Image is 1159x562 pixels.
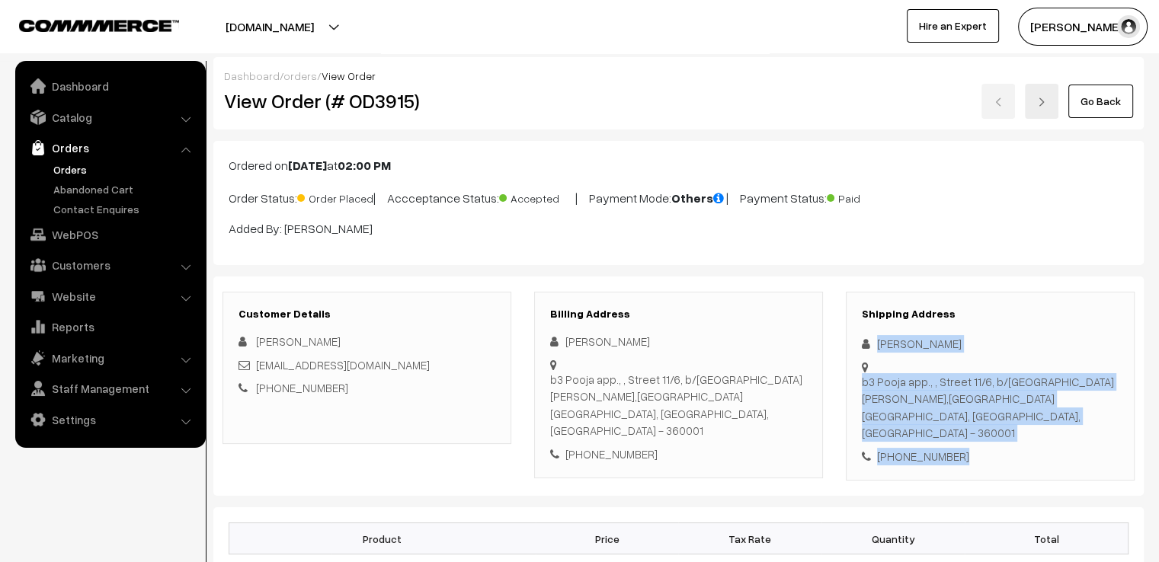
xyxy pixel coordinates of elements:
[19,104,200,131] a: Catalog
[19,20,179,31] img: COMMMERCE
[19,344,200,372] a: Marketing
[862,448,1119,465] div: [PHONE_NUMBER]
[256,358,430,372] a: [EMAIL_ADDRESS][DOMAIN_NAME]
[862,335,1119,353] div: [PERSON_NAME]
[536,523,679,554] th: Price
[1037,97,1046,107] img: right-arrow.png
[229,187,1129,207] p: Order Status: | Accceptance Status: | Payment Mode: | Payment Status:
[50,161,200,177] a: Orders
[499,187,575,206] span: Accepted
[19,15,152,34] a: COMMMERCE
[19,134,200,161] a: Orders
[907,9,999,43] a: Hire an Expert
[322,69,376,82] span: View Order
[172,8,367,46] button: [DOMAIN_NAME]
[678,523,821,554] th: Tax Rate
[50,201,200,217] a: Contact Enquires
[19,221,200,248] a: WebPOS
[19,251,200,279] a: Customers
[19,313,200,340] a: Reports
[19,72,200,100] a: Dashboard
[239,308,495,321] h3: Customer Details
[550,333,807,350] div: [PERSON_NAME]
[288,158,327,173] b: [DATE]
[19,375,200,402] a: Staff Management
[229,523,536,554] th: Product
[224,89,512,113] h2: View Order (# OD3915)
[50,181,200,197] a: Abandoned Cart
[229,219,1129,238] p: Added By: [PERSON_NAME]
[862,373,1119,442] div: b3 Pooja app., , Street 11/6, b/[GEOGRAPHIC_DATA][PERSON_NAME],[GEOGRAPHIC_DATA] [GEOGRAPHIC_DATA...
[1068,85,1133,118] a: Go Back
[19,406,200,433] a: Settings
[283,69,317,82] a: orders
[827,187,903,206] span: Paid
[1117,15,1140,38] img: user
[297,187,373,206] span: Order Placed
[19,283,200,310] a: Website
[550,308,807,321] h3: Billing Address
[229,156,1129,174] p: Ordered on at
[1018,8,1148,46] button: [PERSON_NAME]
[550,445,807,463] div: [PHONE_NUMBER]
[821,523,965,554] th: Quantity
[224,69,280,82] a: Dashboard
[338,158,391,173] b: 02:00 PM
[224,68,1133,84] div: / /
[862,308,1119,321] h3: Shipping Address
[256,381,348,394] a: [PHONE_NUMBER]
[550,371,807,439] div: b3 Pooja app., , Street 11/6, b/[GEOGRAPHIC_DATA][PERSON_NAME],[GEOGRAPHIC_DATA] [GEOGRAPHIC_DATA...
[671,190,726,206] b: Others
[256,334,341,348] span: [PERSON_NAME]
[965,523,1129,554] th: Total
